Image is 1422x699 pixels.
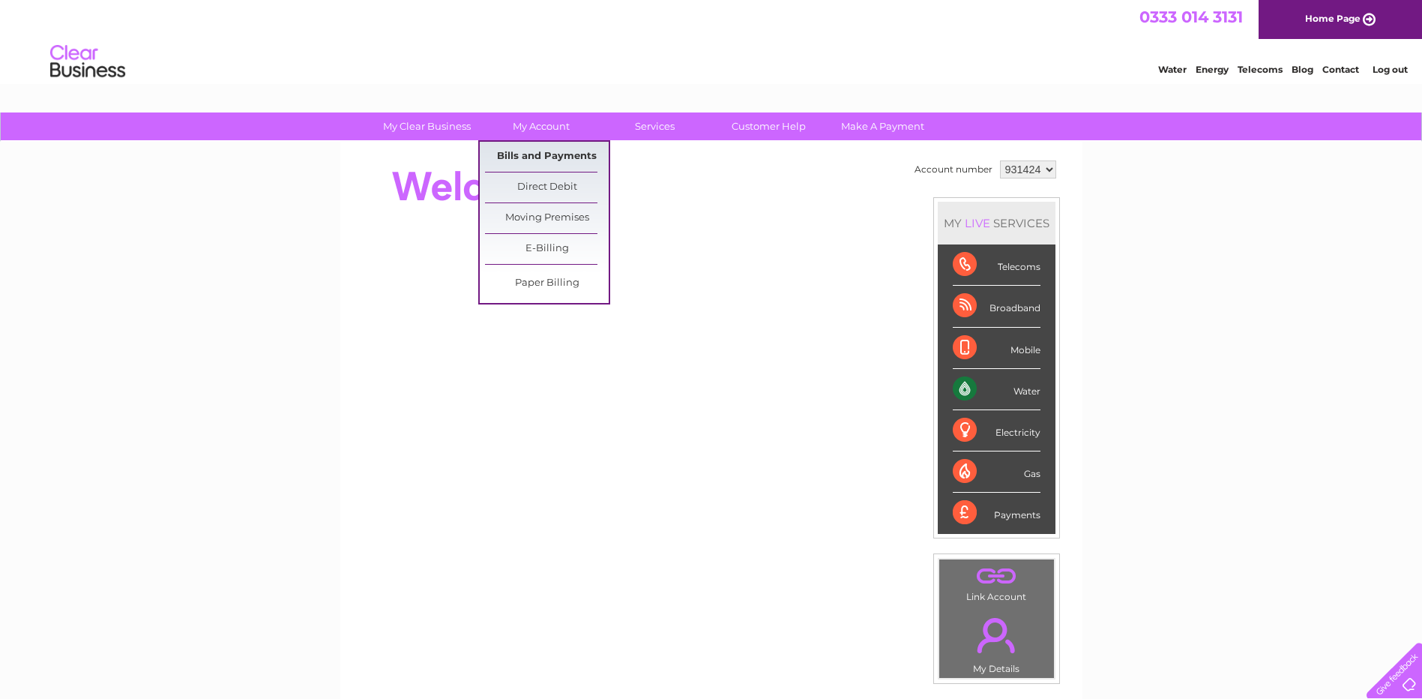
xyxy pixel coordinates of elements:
[821,112,945,140] a: Make A Payment
[953,451,1040,493] div: Gas
[911,157,996,182] td: Account number
[358,8,1066,73] div: Clear Business is a trading name of Verastar Limited (registered in [GEOGRAPHIC_DATA] No. 3667643...
[939,605,1055,679] td: My Details
[485,203,609,233] a: Moving Premises
[1139,7,1243,26] a: 0333 014 3131
[479,112,603,140] a: My Account
[943,563,1050,589] a: .
[1158,64,1187,75] a: Water
[962,216,993,230] div: LIVE
[953,493,1040,533] div: Payments
[953,328,1040,369] div: Mobile
[593,112,717,140] a: Services
[707,112,831,140] a: Customer Help
[1196,64,1229,75] a: Energy
[938,202,1055,244] div: MY SERVICES
[953,410,1040,451] div: Electricity
[485,268,609,298] a: Paper Billing
[953,369,1040,410] div: Water
[1373,64,1408,75] a: Log out
[485,142,609,172] a: Bills and Payments
[485,234,609,264] a: E-Billing
[953,244,1040,286] div: Telecoms
[1322,64,1359,75] a: Contact
[1238,64,1283,75] a: Telecoms
[939,559,1055,606] td: Link Account
[485,172,609,202] a: Direct Debit
[1292,64,1313,75] a: Blog
[953,286,1040,327] div: Broadband
[943,609,1050,661] a: .
[49,39,126,85] img: logo.png
[365,112,489,140] a: My Clear Business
